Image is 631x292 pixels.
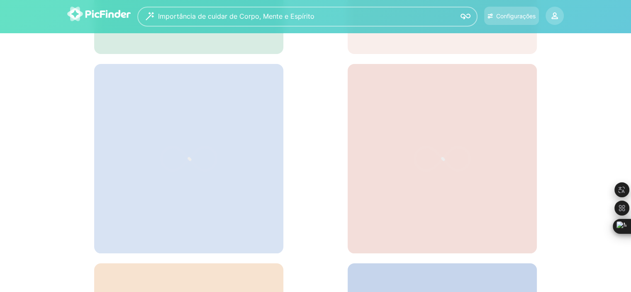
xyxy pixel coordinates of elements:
button: Configurações [484,7,539,25]
font: Configurações [496,12,536,20]
img: icon-settings.svg [487,12,493,20]
img: icon-search.svg [460,12,470,22]
img: logo-picfinder-white-transparent.svg [67,7,131,21]
img: wizard.svg [146,12,154,20]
